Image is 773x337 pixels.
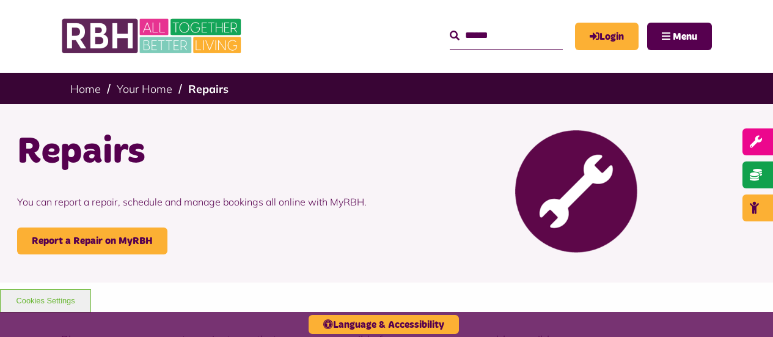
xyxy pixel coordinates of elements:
a: Report a Repair on MyRBH [17,228,167,254]
a: Repairs [188,82,229,96]
img: Report Repair [515,130,637,253]
span: Menu [673,32,697,42]
iframe: Netcall Web Assistant for live chat [718,282,773,337]
button: Navigation [647,23,712,50]
h1: Repairs [17,128,378,176]
img: RBH [61,12,244,60]
button: Language & Accessibility [309,315,459,334]
a: Home [70,82,101,96]
a: Your Home [117,82,172,96]
p: You can report a repair, schedule and manage bookings all online with MyRBH. [17,176,378,228]
a: MyRBH [575,23,639,50]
